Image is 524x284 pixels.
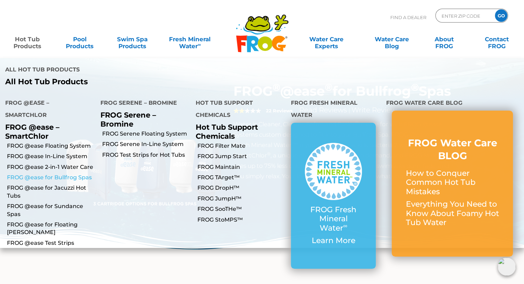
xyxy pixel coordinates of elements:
[197,195,286,203] a: FROG JumpH™
[406,137,499,162] h3: FROG Water Care BLOG
[7,163,95,171] a: FROG @ease 2-in-1 Water Care
[293,32,359,46] a: Water CareExperts
[7,153,95,160] a: FROG @ease In-Line System
[197,216,286,224] a: FROG StoMPS™
[406,137,499,231] a: FROG Water Care BLOG How to Conquer Common Hot Tub Mistakes Everything You Need to Know About Foa...
[60,32,100,46] a: PoolProducts
[305,205,362,233] p: FROG Fresh Mineral Water
[197,163,286,171] a: FROG Maintain
[7,174,95,181] a: FROG @ease for Bullfrog Spas
[7,221,95,236] a: FROG @ease for Floating [PERSON_NAME]
[196,123,258,140] a: Hot Tub Support Chemicals
[305,143,362,249] a: FROG Fresh Mineral Water∞ Learn More
[390,9,426,26] p: Find A Dealer
[165,32,215,46] a: Fresh MineralWater∞
[5,97,90,123] h4: FROG @ease – SmartChlor
[476,32,517,46] a: ContactFROG
[406,169,499,196] p: How to Conquer Common Hot Tub Mistakes
[291,97,376,123] h4: FROG Fresh Mineral Water
[5,123,90,140] p: FROG @ease – SmartChlor
[100,111,185,128] p: FROG Serene – Bromine
[386,97,519,111] h4: FROG Water Care Blog
[371,32,412,46] a: Water CareBlog
[406,200,499,227] p: Everything You Need to Know About Foamy Hot Tub Water
[100,97,185,111] h4: FROG Serene – Bromine
[197,153,286,160] a: FROG Jump Start
[5,63,257,77] h4: All Hot Tub Products
[5,77,257,86] a: All Hot Tub Products
[424,32,465,46] a: AboutFROG
[112,32,153,46] a: Swim SpaProducts
[197,184,286,192] a: FROG DropH™
[198,42,201,47] sup: ∞
[7,184,95,200] a: FROG @ease for Jacuzzi Hot Tubs
[343,222,347,229] sup: ∞
[7,203,95,218] a: FROG @ease for Sundance Spas
[197,142,286,150] a: FROG Filter Mate
[441,11,488,21] input: Zip Code Form
[197,174,286,181] a: FROG TArget™
[305,236,362,245] p: Learn More
[7,239,95,247] a: FROG @ease Test Strips
[102,130,190,138] a: FROG Serene Floating System
[102,140,190,148] a: FROG Serene In-Line System
[196,97,281,123] h4: Hot Tub Support Chemicals
[498,258,516,276] img: openIcon
[7,32,48,46] a: Hot TubProducts
[7,142,95,150] a: FROG @ease Floating System
[197,205,286,213] a: FROG SooTHe™
[102,151,190,159] a: FROG Test Strips for Hot Tubs
[495,9,507,22] input: GO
